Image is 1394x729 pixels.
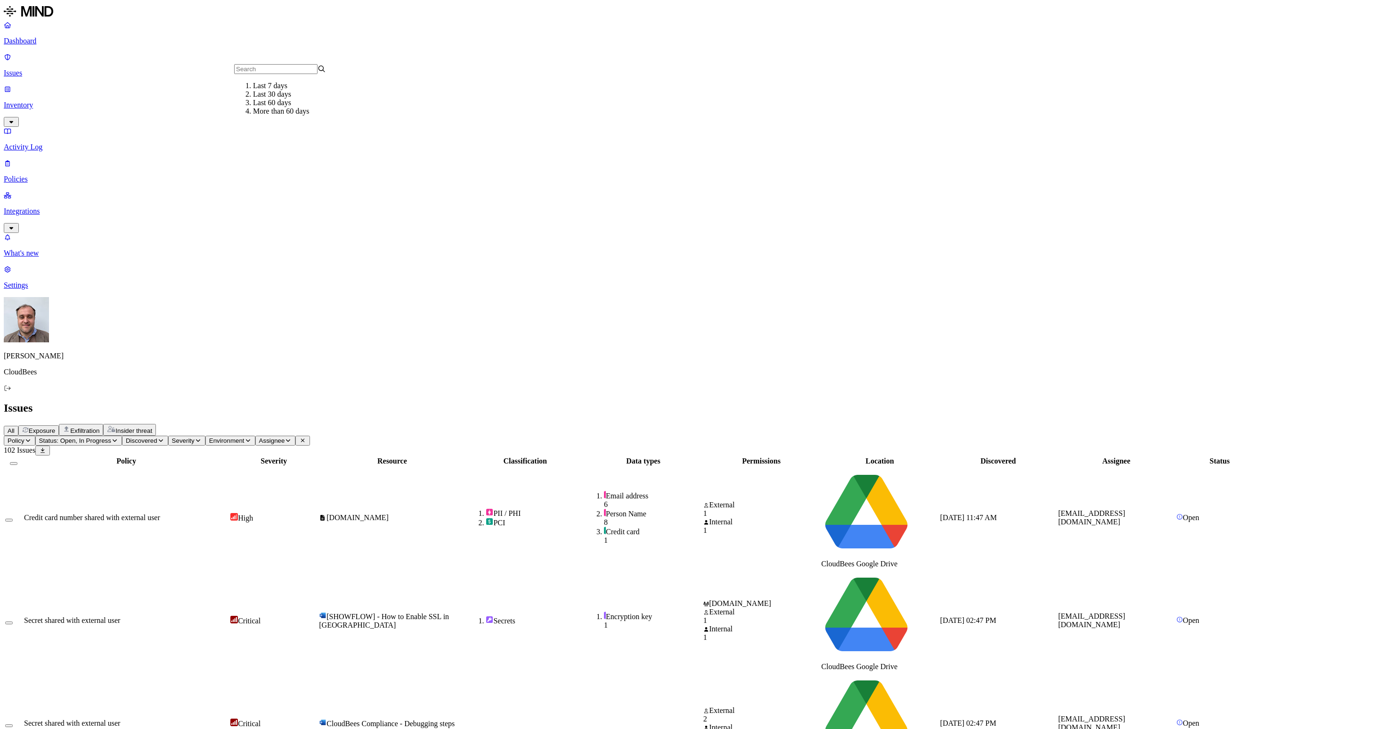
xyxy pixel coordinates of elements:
p: What's new [4,249,1390,257]
span: All [8,427,15,434]
span: [EMAIL_ADDRESS][DOMAIN_NAME] [1058,509,1125,526]
span: CloudBees Google Drive [821,663,897,671]
div: Last 7 days [253,82,345,90]
span: Severity [172,437,195,444]
span: Critical [238,617,261,625]
span: Discovered [126,437,157,444]
span: Status: Open, In Progress [39,437,111,444]
div: Location [821,457,938,465]
div: 8 [604,518,701,527]
span: 102 Issues [4,446,35,454]
p: Issues [4,69,1390,77]
span: Exposure [29,427,55,434]
input: Search [234,64,318,74]
a: Inventory [4,85,1390,125]
p: Inventory [4,101,1390,109]
span: [EMAIL_ADDRESS][DOMAIN_NAME] [1058,612,1125,629]
img: pii-line.svg [604,491,606,498]
div: Last 30 days [253,90,345,99]
div: Person Name [604,509,701,518]
span: Exfiltration [70,427,99,434]
p: Policies [4,175,1390,183]
img: pci.svg [486,518,493,525]
span: Insider threat [115,427,152,434]
div: Secrets [486,616,583,625]
div: Discovered [940,457,1057,465]
div: 1 [703,526,820,535]
p: Settings [4,281,1390,290]
img: pci-line.svg [604,527,606,534]
a: MIND [4,4,1390,21]
span: Open [1183,719,1199,727]
span: [DOMAIN_NAME] [326,514,389,522]
a: Issues [4,53,1390,77]
div: 1 [604,621,701,630]
img: status-open.svg [1176,616,1183,623]
p: Activity Log [4,143,1390,151]
a: Activity Log [4,127,1390,151]
span: CloudBees Google Drive [821,560,897,568]
div: Status [1176,457,1263,465]
a: Settings [4,265,1390,290]
span: CloudBees Compliance - Debugging steps [326,720,455,728]
button: Select row [5,519,13,522]
img: MIND [4,4,53,19]
div: 6 [604,500,701,509]
img: status-open.svg [1176,514,1183,520]
div: Encryption key [604,612,701,621]
span: Environment [209,437,245,444]
img: secret-line.svg [604,612,606,619]
h2: Issues [4,402,1390,414]
div: Classification [467,457,583,465]
div: 1 [604,536,701,545]
span: Critical [238,720,261,728]
div: 2 [703,715,820,723]
img: microsoft-word.svg [319,612,326,619]
span: Policy [8,437,24,444]
div: Internal [703,518,820,526]
a: What's new [4,233,1390,257]
div: Email address [604,491,701,500]
div: 1 [703,509,820,518]
a: Policies [4,159,1390,183]
button: Select all [10,462,17,465]
span: [SHOWFLOW] - How to Enable SSL in [GEOGRAPHIC_DATA] [319,613,449,629]
div: 1 [703,616,820,625]
div: Data types [585,457,701,465]
span: High [238,514,253,522]
span: [DATE] 02:47 PM [940,616,996,624]
div: PII / PHI [486,508,583,518]
a: Integrations [4,191,1390,232]
img: google-drive.svg [821,570,912,661]
span: [DATE] 02:47 PM [940,719,996,727]
p: CloudBees [4,368,1390,376]
div: Permissions [703,457,820,465]
img: pii-line.svg [604,509,606,516]
div: Internal [703,625,820,633]
div: External [703,501,820,509]
div: Severity [230,457,317,465]
span: [DATE] 11:47 AM [940,514,997,522]
img: severity-critical.svg [230,616,238,623]
span: Secret shared with external user [24,616,120,624]
div: Assignee [1058,457,1174,465]
div: Credit card [604,527,701,536]
p: Integrations [4,207,1390,215]
button: Select row [5,621,13,624]
div: Resource [319,457,465,465]
img: secret.svg [486,616,493,623]
img: severity-critical.svg [230,719,238,726]
img: Filip Vlasic [4,297,49,342]
div: PCI [486,518,583,527]
img: pii.svg [486,508,493,516]
div: Last 60 days [253,99,345,107]
img: severity-high.svg [230,513,238,521]
span: Assignee [259,437,285,444]
div: Policy [24,457,228,465]
div: [DOMAIN_NAME] [703,599,820,608]
div: 1 [703,633,820,642]
img: microsoft-word.svg [319,719,326,726]
span: Open [1183,514,1199,522]
span: Open [1183,616,1199,624]
img: google-drive.svg [821,467,912,558]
